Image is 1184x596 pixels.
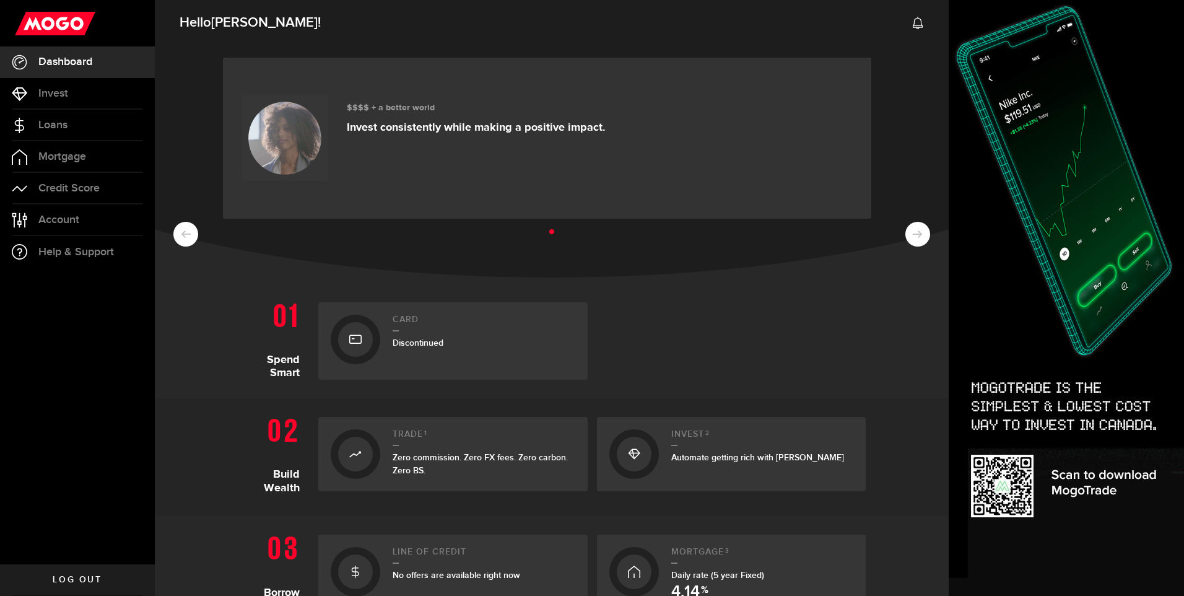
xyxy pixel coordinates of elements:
span: Account [38,214,79,226]
a: CardDiscontinued [318,302,588,380]
h2: Mortgage [671,547,854,564]
h2: Card [393,315,575,331]
span: Credit Score [38,183,100,194]
span: Automate getting rich with [PERSON_NAME] [671,452,844,463]
span: Daily rate (5 year Fixed) [671,570,764,581]
span: Hello ! [180,10,321,36]
span: Log out [53,576,102,584]
span: Invest [38,88,68,99]
span: Dashboard [38,56,92,68]
a: $$$$ + a better world Invest consistently while making a positive impact. [223,58,871,219]
span: Discontinued [393,338,443,348]
a: Trade1Zero commission. Zero FX fees. Zero carbon. Zero BS. [318,417,588,491]
sup: 1 [424,429,427,437]
h2: Trade [393,429,575,446]
a: Invest2Automate getting rich with [PERSON_NAME] [597,417,866,491]
h1: Spend Smart [238,296,309,380]
h1: Build Wealth [238,411,309,497]
span: Mortgage [38,151,86,162]
span: Help & Support [38,247,114,258]
span: Loans [38,120,67,131]
sup: 2 [705,429,710,437]
span: [PERSON_NAME] [211,14,318,31]
h2: Invest [671,429,854,446]
p: Invest consistently while making a positive impact. [347,121,606,134]
sup: 3 [725,547,729,554]
span: No offers are available right now [393,570,520,581]
span: Zero commission. Zero FX fees. Zero carbon. Zero BS. [393,452,568,476]
h3: $$$$ + a better world [347,103,606,113]
h2: Line of credit [393,547,575,564]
